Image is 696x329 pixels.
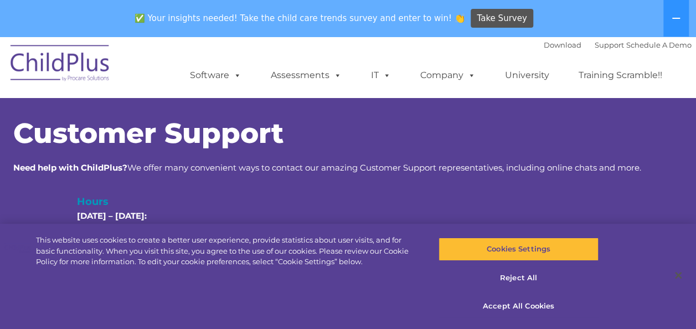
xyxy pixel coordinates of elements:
span: We offer many convenient ways to contact our amazing Customer Support representatives, including ... [13,162,641,173]
a: Support [595,40,624,49]
div: This website uses cookies to create a better user experience, provide statistics about user visit... [36,235,417,268]
a: Assessments [260,64,353,86]
a: University [494,64,560,86]
a: Company [409,64,487,86]
h4: Hours [77,194,194,209]
strong: Need help with ChildPlus? [13,162,127,173]
p: 8:30 a.m. to 6:30 p.m. ET 8:30 a.m. to 5:30 p.m. ET [77,209,194,263]
font: | [544,40,692,49]
a: Download [544,40,581,49]
button: Cookies Settings [439,238,599,261]
img: ChildPlus by Procare Solutions [5,37,116,92]
strong: [DATE] – [DATE]: [77,210,147,221]
a: Take Survey [471,9,533,28]
a: Schedule A Demo [626,40,692,49]
button: Accept All Cookies [439,295,599,318]
button: Close [666,263,690,287]
span: Customer Support [13,116,283,150]
a: Training Scramble!! [568,64,673,86]
button: Reject All [439,266,599,290]
span: ✅ Your insights needed! Take the child care trends survey and enter to win! 👏 [130,7,469,29]
span: Take Survey [477,9,527,28]
a: Software [179,64,252,86]
a: IT [360,64,402,86]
